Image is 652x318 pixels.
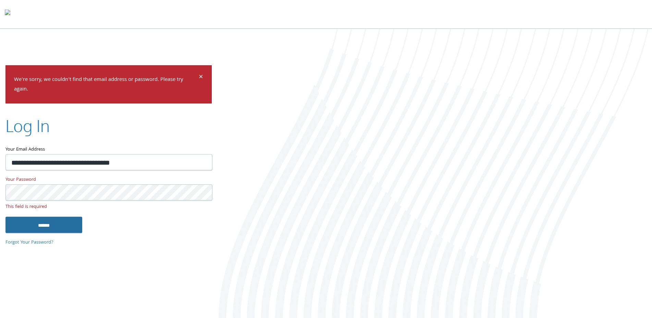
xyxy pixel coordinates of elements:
label: Your Password [5,176,212,185]
small: This field is required [5,203,212,211]
h2: Log In [5,115,50,138]
p: We're sorry, we couldn't find that email address or password. Please try again. [14,75,198,95]
a: Forgot Your Password? [5,239,53,246]
button: Dismiss alert [199,74,203,82]
img: todyl-logo-dark.svg [5,7,10,21]
span: × [199,71,203,84]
